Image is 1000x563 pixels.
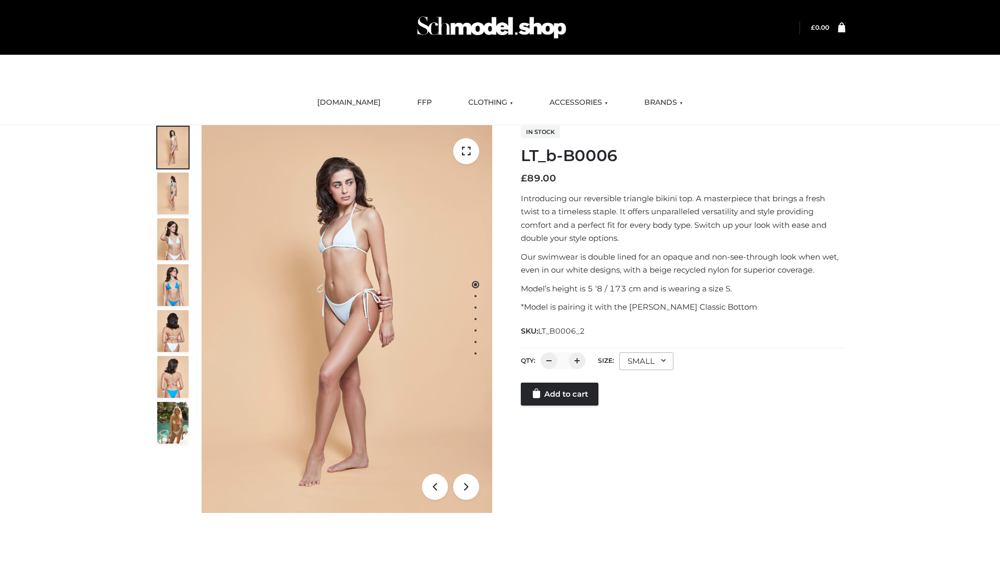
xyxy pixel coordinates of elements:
[414,7,570,48] img: Schmodel Admin 964
[811,23,829,31] a: £0.00
[202,125,492,513] img: LT_b-B0006
[811,23,829,31] bdi: 0.00
[636,91,691,114] a: BRANDS
[309,91,389,114] a: [DOMAIN_NAME]
[538,326,585,336] span: LT_B0006_2
[157,173,189,214] img: ArielClassicBikiniTop_CloudNine_AzureSky_OW114ECO_2-scaled.jpg
[619,352,673,370] div: SMALL
[521,282,845,296] p: Model’s height is 5 ‘8 / 173 cm and is wearing a size S.
[521,173,556,184] bdi: 89.00
[157,310,189,352] img: ArielClassicBikiniTop_CloudNine_AzureSky_OW114ECO_7-scaled.jpg
[157,127,189,168] img: ArielClassicBikiniTop_CloudNine_AzureSky_OW114ECO_1-scaled.jpg
[521,357,535,364] label: QTY:
[811,23,815,31] span: £
[598,357,614,364] label: Size:
[157,218,189,260] img: ArielClassicBikiniTop_CloudNine_AzureSky_OW114ECO_3-scaled.jpg
[521,300,845,314] p: *Model is pairing it with the [PERSON_NAME] Classic Bottom
[521,126,560,138] span: In stock
[521,325,586,337] span: SKU:
[521,250,845,277] p: Our swimwear is double lined for an opaque and non-see-through look when wet, even in our white d...
[521,173,527,184] span: £
[157,356,189,398] img: ArielClassicBikiniTop_CloudNine_AzureSky_OW114ECO_8-scaled.jpg
[157,402,189,444] img: Arieltop_CloudNine_AzureSky2.jpg
[460,91,521,114] a: CLOTHING
[521,383,598,406] a: Add to cart
[521,146,845,165] h1: LT_b-B0006
[542,91,616,114] a: ACCESSORIES
[521,192,845,245] p: Introducing our reversible triangle bikini top. A masterpiece that brings a fresh twist to a time...
[157,264,189,306] img: ArielClassicBikiniTop_CloudNine_AzureSky_OW114ECO_4-scaled.jpg
[409,91,440,114] a: FFP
